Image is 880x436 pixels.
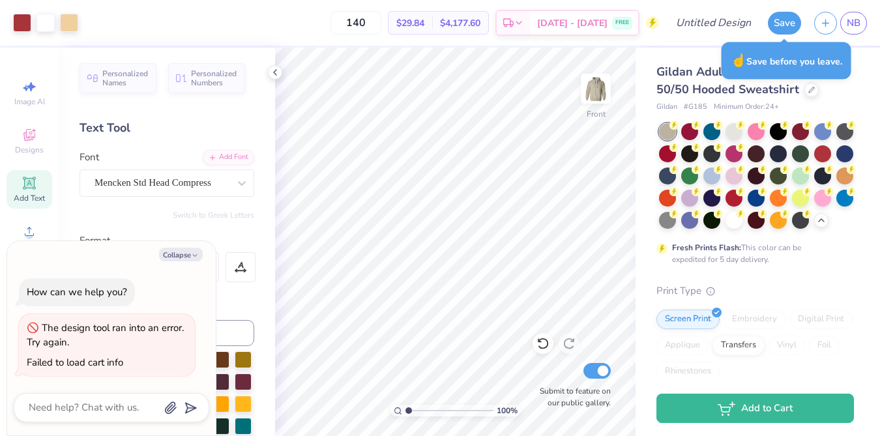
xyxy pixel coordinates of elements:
[440,16,480,30] span: $4,177.60
[203,150,254,165] div: Add Font
[159,248,203,261] button: Collapse
[769,336,805,355] div: Vinyl
[15,145,44,155] span: Designs
[537,16,608,30] span: [DATE] - [DATE]
[672,242,832,265] div: This color can be expedited for 5 day delivery.
[80,119,254,137] div: Text Tool
[102,69,149,87] span: Personalized Names
[656,362,720,381] div: Rhinestones
[14,193,45,203] span: Add Text
[656,394,854,423] button: Add to Cart
[722,42,851,80] div: Save before you leave.
[684,102,707,113] span: # G185
[396,16,424,30] span: $29.84
[666,10,761,36] input: Untitled Design
[173,210,254,220] button: Switch to Greek Letters
[14,96,45,107] span: Image AI
[533,385,611,409] label: Submit to feature on our public gallery.
[724,310,785,329] div: Embroidery
[656,64,832,97] span: Gildan Adult Heavy Blend 8 Oz. 50/50 Hooded Sweatshirt
[497,405,518,416] span: 100 %
[80,150,99,165] label: Font
[840,12,867,35] a: NB
[714,102,779,113] span: Minimum Order: 24 +
[27,321,184,349] div: The design tool ran into an error. Try again.
[768,12,801,35] button: Save
[789,310,853,329] div: Digital Print
[615,18,629,27] span: FREE
[809,336,840,355] div: Foil
[847,16,860,31] span: NB
[330,11,381,35] input: – –
[656,283,854,298] div: Print Type
[672,242,741,253] strong: Fresh Prints Flash:
[712,336,765,355] div: Transfers
[731,52,746,69] span: ☝️
[656,102,677,113] span: Gildan
[583,76,609,102] img: Front
[191,69,237,87] span: Personalized Numbers
[80,233,256,248] div: Format
[587,108,606,120] div: Front
[656,336,709,355] div: Applique
[27,285,127,298] div: How can we help you?
[27,356,123,369] div: Failed to load cart info
[656,310,720,329] div: Screen Print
